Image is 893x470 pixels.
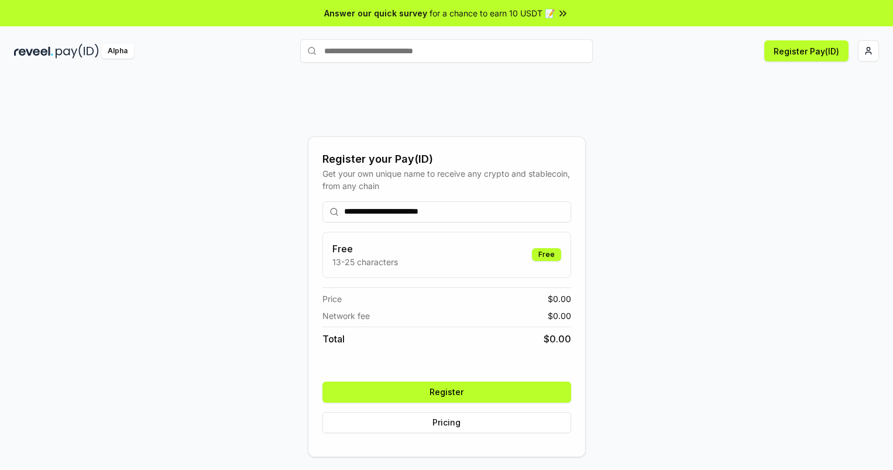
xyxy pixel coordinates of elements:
[324,7,427,19] span: Answer our quick survey
[14,44,53,59] img: reveel_dark
[764,40,849,61] button: Register Pay(ID)
[544,332,571,346] span: $ 0.00
[322,332,345,346] span: Total
[548,293,571,305] span: $ 0.00
[548,310,571,322] span: $ 0.00
[322,293,342,305] span: Price
[322,412,571,433] button: Pricing
[101,44,134,59] div: Alpha
[322,310,370,322] span: Network fee
[430,7,555,19] span: for a chance to earn 10 USDT 📝
[322,382,571,403] button: Register
[322,167,571,192] div: Get your own unique name to receive any crypto and stablecoin, from any chain
[322,151,571,167] div: Register your Pay(ID)
[56,44,99,59] img: pay_id
[532,248,561,261] div: Free
[332,256,398,268] p: 13-25 characters
[332,242,398,256] h3: Free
